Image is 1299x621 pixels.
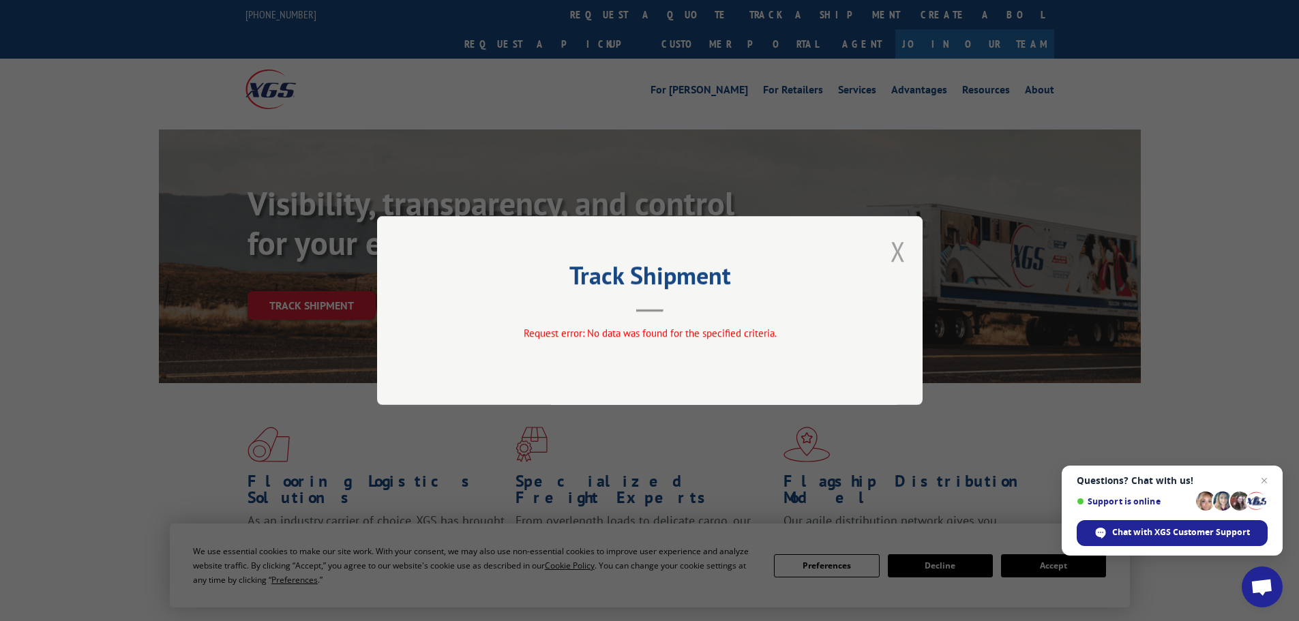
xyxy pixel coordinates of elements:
span: Chat with XGS Customer Support [1112,526,1250,539]
div: Chat with XGS Customer Support [1077,520,1268,546]
h2: Track Shipment [445,266,854,292]
span: Support is online [1077,496,1191,506]
span: Questions? Chat with us! [1077,475,1268,486]
span: Request error: No data was found for the specified criteria. [523,327,776,339]
span: Close chat [1256,472,1272,489]
div: Open chat [1242,566,1283,607]
button: Close modal [891,233,906,269]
